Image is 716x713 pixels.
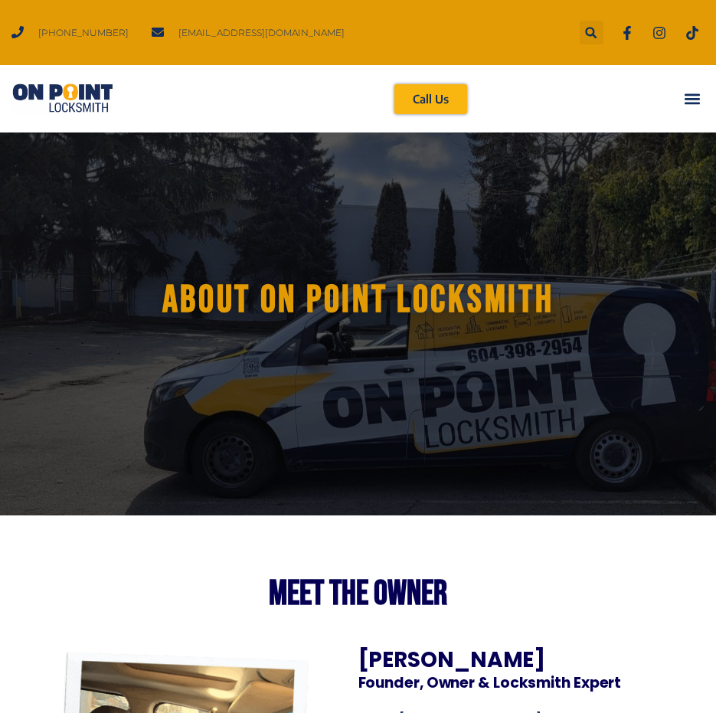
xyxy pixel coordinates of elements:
[175,22,345,43] span: [EMAIL_ADDRESS][DOMAIN_NAME]
[24,281,692,319] h1: About ON POINT LOCKSMITH
[413,93,449,105] span: Call Us
[580,21,603,44] div: Search
[394,84,467,114] a: Call Us
[34,22,129,43] span: [PHONE_NUMBER]
[679,87,705,112] div: Menu Toggle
